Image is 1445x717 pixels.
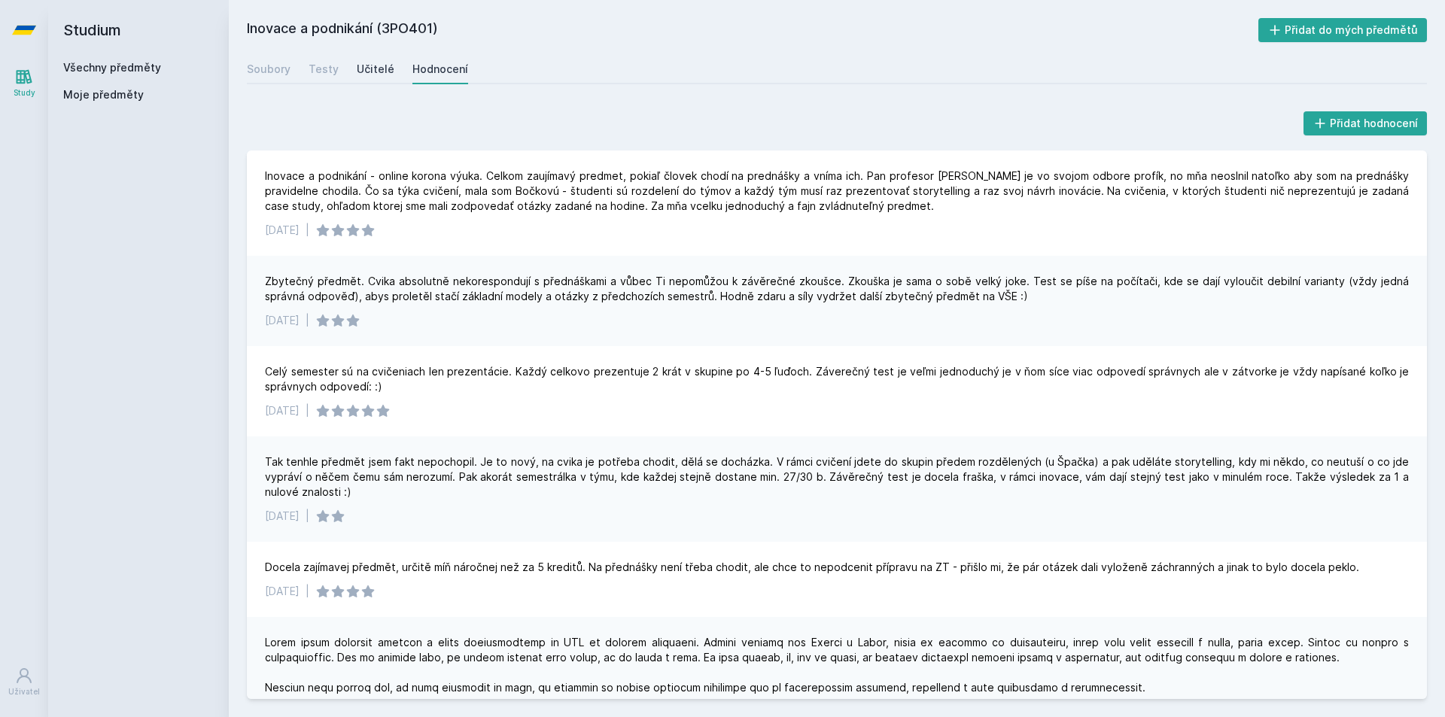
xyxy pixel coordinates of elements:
button: Přidat do mých předmětů [1258,18,1428,42]
div: [DATE] [265,509,300,524]
button: Přidat hodnocení [1304,111,1428,135]
div: | [306,509,309,524]
div: [DATE] [265,313,300,328]
div: Study [14,87,35,99]
span: Moje předměty [63,87,144,102]
div: Celý semester sú na cvičeniach len prezentácie. Každý celkovo prezentuje 2 krát v skupine po 4-5 ... [265,364,1409,394]
div: Docela zajímavej předmět, určitě míň náročnej než za 5 kreditů. Na přednášky není třeba chodit, a... [265,560,1359,575]
div: [DATE] [265,584,300,599]
a: Study [3,60,45,106]
a: Testy [309,54,339,84]
a: Učitelé [357,54,394,84]
div: Učitelé [357,62,394,77]
h2: Inovace a podnikání (3PO401) [247,18,1258,42]
div: | [306,313,309,328]
div: Hodnocení [412,62,468,77]
a: Všechny předměty [63,61,161,74]
div: Testy [309,62,339,77]
div: Tak tenhle předmět jsem fakt nepochopil. Je to nový, na cvika je potřeba chodit, dělá se docházka... [265,454,1409,500]
div: Zbytečný předmět. Cvika absolutně nekorespondují s přednáškami a vůbec Ti nepomůžou k závěrečné z... [265,274,1409,304]
div: Uživatel [8,686,40,697]
a: Soubory [247,54,291,84]
a: Hodnocení [412,54,468,84]
div: | [306,584,309,599]
div: [DATE] [265,403,300,418]
a: Uživatel [3,659,45,705]
div: | [306,223,309,238]
div: Soubory [247,62,291,77]
div: | [306,403,309,418]
div: [DATE] [265,223,300,238]
div: Inovace a podnikání - online korona výuka. Celkom zaujímavý predmet, pokiaľ človek chodí na predn... [265,169,1409,214]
